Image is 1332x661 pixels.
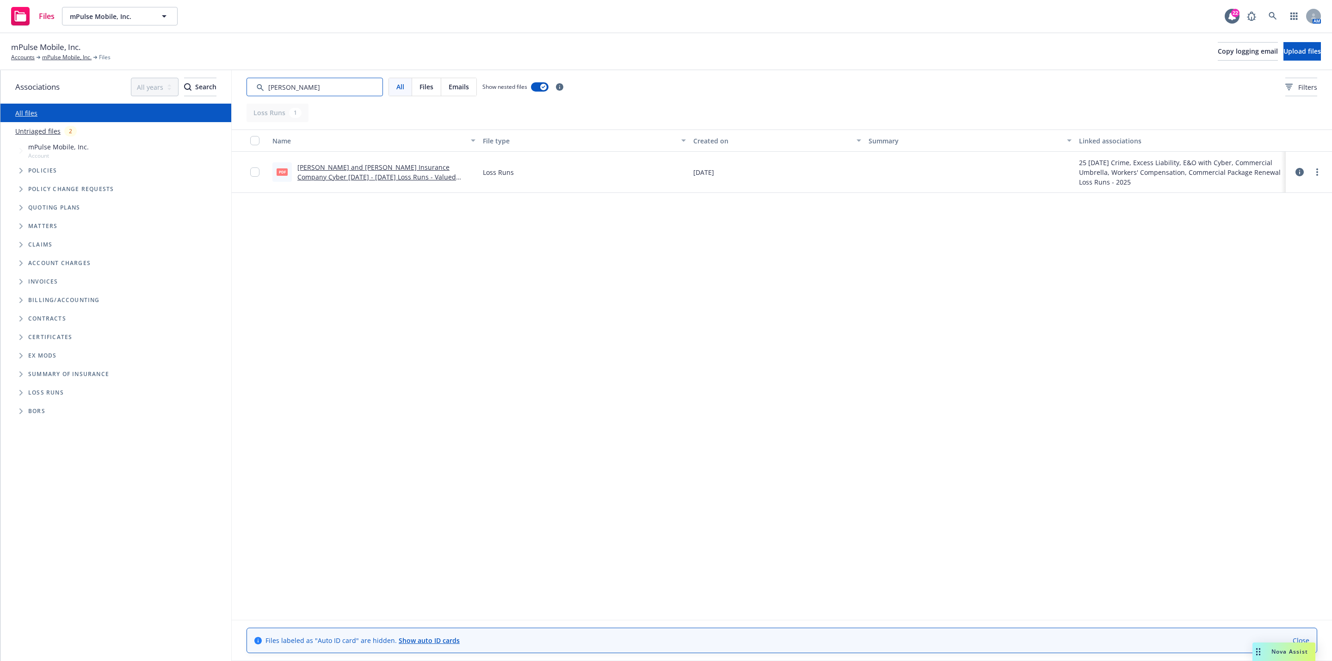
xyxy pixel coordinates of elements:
[1285,78,1317,96] button: Filters
[1218,42,1278,61] button: Copy logging email
[28,142,89,152] span: mPulse Mobile, Inc.
[399,636,460,645] a: Show auto ID cards
[28,279,58,284] span: Invoices
[1293,636,1309,645] a: Close
[1285,7,1303,25] a: Switch app
[1079,177,1282,187] div: Loss Runs - 2025
[15,81,60,93] span: Associations
[247,78,383,96] input: Search by keyword...
[70,12,150,21] span: mPulse Mobile, Inc.
[15,109,37,117] a: All files
[28,408,45,414] span: BORs
[250,167,259,177] input: Toggle Row Selected
[28,316,66,321] span: Contracts
[28,297,100,303] span: Billing/Accounting
[693,167,714,177] span: [DATE]
[1231,9,1239,17] div: 22
[1298,82,1317,92] span: Filters
[28,223,57,229] span: Matters
[265,636,460,645] span: Files labeled as "Auto ID card" are hidden.
[483,167,514,177] span: Loss Runs
[39,12,55,20] span: Files
[1242,7,1261,25] a: Report a Bug
[269,130,479,152] button: Name
[1285,82,1317,92] span: Filters
[7,3,58,29] a: Files
[1271,648,1308,655] span: Nova Assist
[0,291,231,420] div: Folder Tree Example
[11,53,35,62] a: Accounts
[482,83,527,91] span: Show nested files
[869,136,1061,146] div: Summary
[297,163,456,191] a: [PERSON_NAME] and [PERSON_NAME] Insurance Company Cyber [DATE] - [DATE] Loss Runs - Valued [DATE]...
[184,78,216,96] div: Search
[449,82,469,92] span: Emails
[250,136,259,145] input: Select all
[28,242,52,247] span: Claims
[1264,7,1282,25] a: Search
[99,53,111,62] span: Files
[865,130,1075,152] button: Summary
[184,78,216,96] button: SearchSearch
[28,186,114,192] span: Policy change requests
[1079,136,1282,146] div: Linked associations
[1252,642,1264,661] div: Drag to move
[1218,47,1278,56] span: Copy logging email
[15,126,61,136] a: Untriaged files
[62,7,178,25] button: mPulse Mobile, Inc.
[11,41,80,53] span: mPulse Mobile, Inc.
[272,136,465,146] div: Name
[1252,642,1315,661] button: Nova Assist
[1312,167,1323,178] a: more
[0,140,231,291] div: Tree Example
[419,82,433,92] span: Files
[693,136,851,146] div: Created on
[28,353,56,358] span: Ex Mods
[483,136,676,146] div: File type
[184,83,191,91] svg: Search
[396,82,404,92] span: All
[277,168,288,175] span: pdf
[28,390,64,395] span: Loss Runs
[1079,158,1282,177] div: 25 [DATE] Crime, Excess Liability, E&O with Cyber, Commercial Umbrella, Workers' Compensation, Co...
[690,130,865,152] button: Created on
[28,152,89,160] span: Account
[28,168,57,173] span: Policies
[42,53,92,62] a: mPulse Mobile, Inc.
[479,130,690,152] button: File type
[1283,47,1321,56] span: Upload files
[28,371,109,377] span: Summary of insurance
[28,334,72,340] span: Certificates
[1075,130,1286,152] button: Linked associations
[28,260,91,266] span: Account charges
[1283,42,1321,61] button: Upload files
[28,205,80,210] span: Quoting plans
[64,126,77,136] div: 2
